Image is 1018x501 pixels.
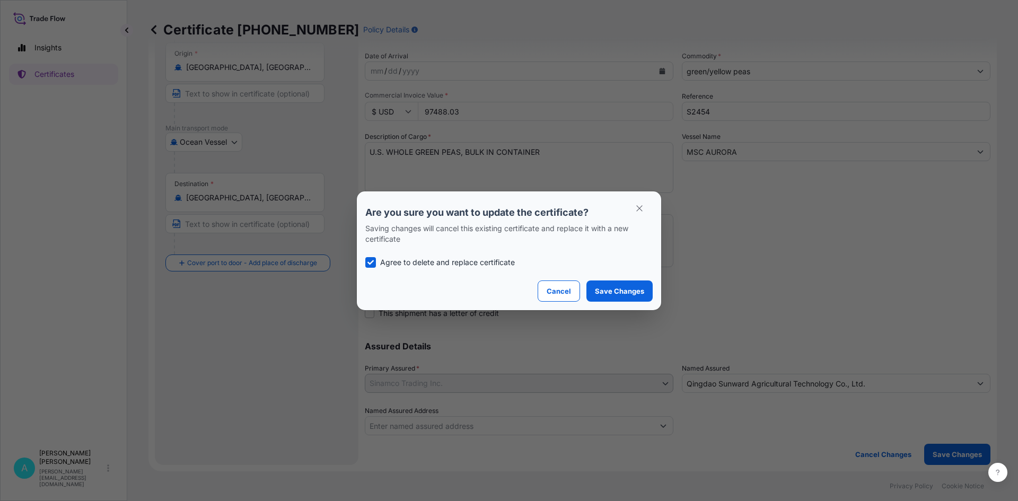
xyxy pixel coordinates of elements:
[380,257,515,268] p: Agree to delete and replace certificate
[547,286,571,296] p: Cancel
[365,206,653,219] p: Are you sure you want to update the certificate?
[586,280,653,302] button: Save Changes
[365,223,653,244] p: Saving changes will cancel this existing certificate and replace it with a new certificate
[595,286,644,296] p: Save Changes
[538,280,580,302] button: Cancel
